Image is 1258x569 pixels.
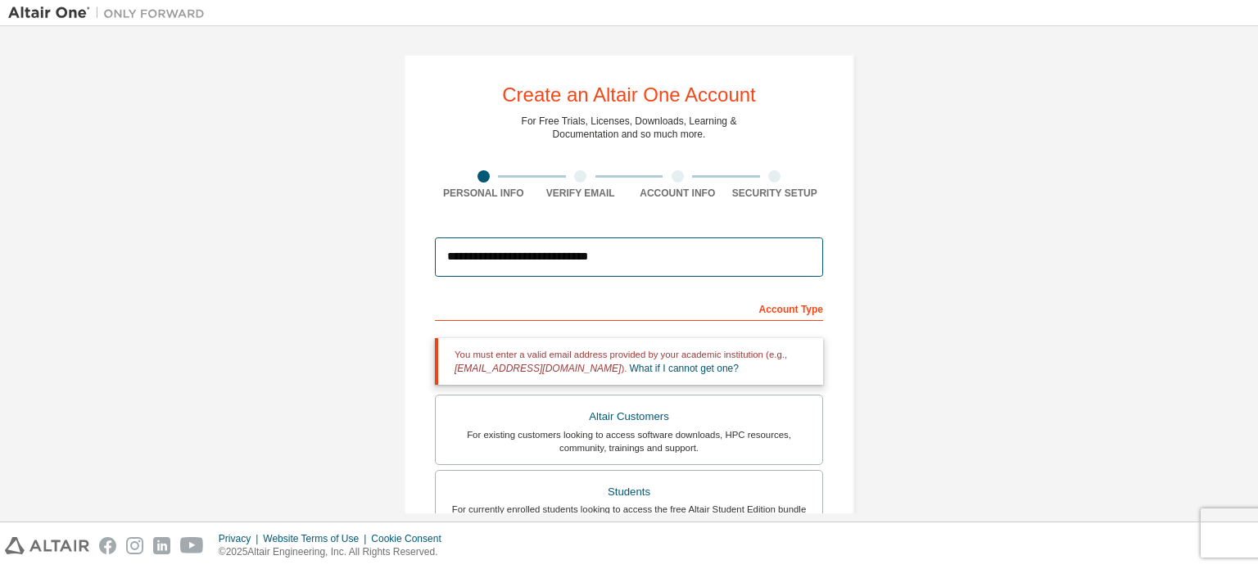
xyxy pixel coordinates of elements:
[126,537,143,554] img: instagram.svg
[726,187,824,200] div: Security Setup
[263,532,371,545] div: Website Terms of Use
[435,295,823,321] div: Account Type
[219,545,451,559] p: © 2025 Altair Engineering, Inc. All Rights Reserved.
[435,338,823,385] div: You must enter a valid email address provided by your academic institution (e.g., ).
[630,363,739,374] a: What if I cannot get one?
[446,481,812,504] div: Students
[371,532,450,545] div: Cookie Consent
[455,363,621,374] span: [EMAIL_ADDRESS][DOMAIN_NAME]
[99,537,116,554] img: facebook.svg
[8,5,213,21] img: Altair One
[5,537,89,554] img: altair_logo.svg
[446,405,812,428] div: Altair Customers
[446,428,812,454] div: For existing customers looking to access software downloads, HPC resources, community, trainings ...
[532,187,630,200] div: Verify Email
[435,187,532,200] div: Personal Info
[522,115,737,141] div: For Free Trials, Licenses, Downloads, Learning & Documentation and so much more.
[153,537,170,554] img: linkedin.svg
[219,532,263,545] div: Privacy
[180,537,204,554] img: youtube.svg
[629,187,726,200] div: Account Info
[502,85,756,105] div: Create an Altair One Account
[446,503,812,529] div: For currently enrolled students looking to access the free Altair Student Edition bundle and all ...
